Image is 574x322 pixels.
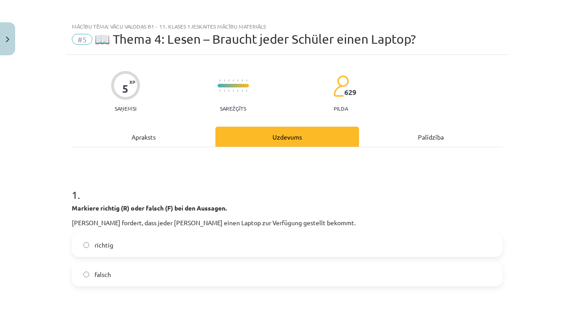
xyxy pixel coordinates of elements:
span: 629 [344,88,356,96]
div: Uzdevums [215,127,359,147]
img: icon-short-line-57e1e144782c952c97e751825c79c345078a6d821885a25fce030b3d8c18986b.svg [219,79,220,82]
img: icon-close-lesson-0947bae3869378f0d4975bcd49f059093ad1ed9edebbc8119c70593378902aed.svg [6,37,9,42]
input: richtig [83,242,89,248]
p: [PERSON_NAME] fordert, dass jeder [PERSON_NAME] einen Laptop zur Verfügung gestellt bekommt. [72,218,503,227]
p: pilda [334,105,348,111]
img: icon-short-line-57e1e144782c952c97e751825c79c345078a6d821885a25fce030b3d8c18986b.svg [246,79,247,82]
img: students-c634bb4e5e11cddfef0936a35e636f08e4e9abd3cc4e673bd6f9a4125e45ecb1.svg [333,75,349,97]
img: icon-short-line-57e1e144782c952c97e751825c79c345078a6d821885a25fce030b3d8c18986b.svg [224,79,225,82]
img: icon-short-line-57e1e144782c952c97e751825c79c345078a6d821885a25fce030b3d8c18986b.svg [246,90,247,92]
h1: 1 . [72,173,503,201]
span: falsch [95,270,111,279]
div: Apraksts [72,127,215,147]
span: richtig [95,240,113,250]
div: 5 [122,83,128,95]
img: icon-short-line-57e1e144782c952c97e751825c79c345078a6d821885a25fce030b3d8c18986b.svg [237,79,238,82]
div: Mācību tēma: Vācu valodas b1 - 11. klases 1.ieskaites mācību materiāls [72,23,503,29]
img: icon-short-line-57e1e144782c952c97e751825c79c345078a6d821885a25fce030b3d8c18986b.svg [233,79,234,82]
input: falsch [83,272,89,277]
div: Palīdzība [359,127,503,147]
p: Saņemsi [111,105,140,111]
img: icon-short-line-57e1e144782c952c97e751825c79c345078a6d821885a25fce030b3d8c18986b.svg [224,90,225,92]
img: icon-short-line-57e1e144782c952c97e751825c79c345078a6d821885a25fce030b3d8c18986b.svg [228,90,229,92]
img: icon-short-line-57e1e144782c952c97e751825c79c345078a6d821885a25fce030b3d8c18986b.svg [228,79,229,82]
span: XP [129,79,135,84]
img: icon-short-line-57e1e144782c952c97e751825c79c345078a6d821885a25fce030b3d8c18986b.svg [233,90,234,92]
p: Sarežģīts [220,105,246,111]
img: icon-short-line-57e1e144782c952c97e751825c79c345078a6d821885a25fce030b3d8c18986b.svg [237,90,238,92]
span: 📖 Thema 4: Lesen – Braucht jeder Schüler einen Laptop? [95,32,416,46]
img: icon-short-line-57e1e144782c952c97e751825c79c345078a6d821885a25fce030b3d8c18986b.svg [219,90,220,92]
span: #5 [72,34,92,45]
strong: Markiere richtig (R) oder falsch (F) bei den Aussagen. [72,204,227,212]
